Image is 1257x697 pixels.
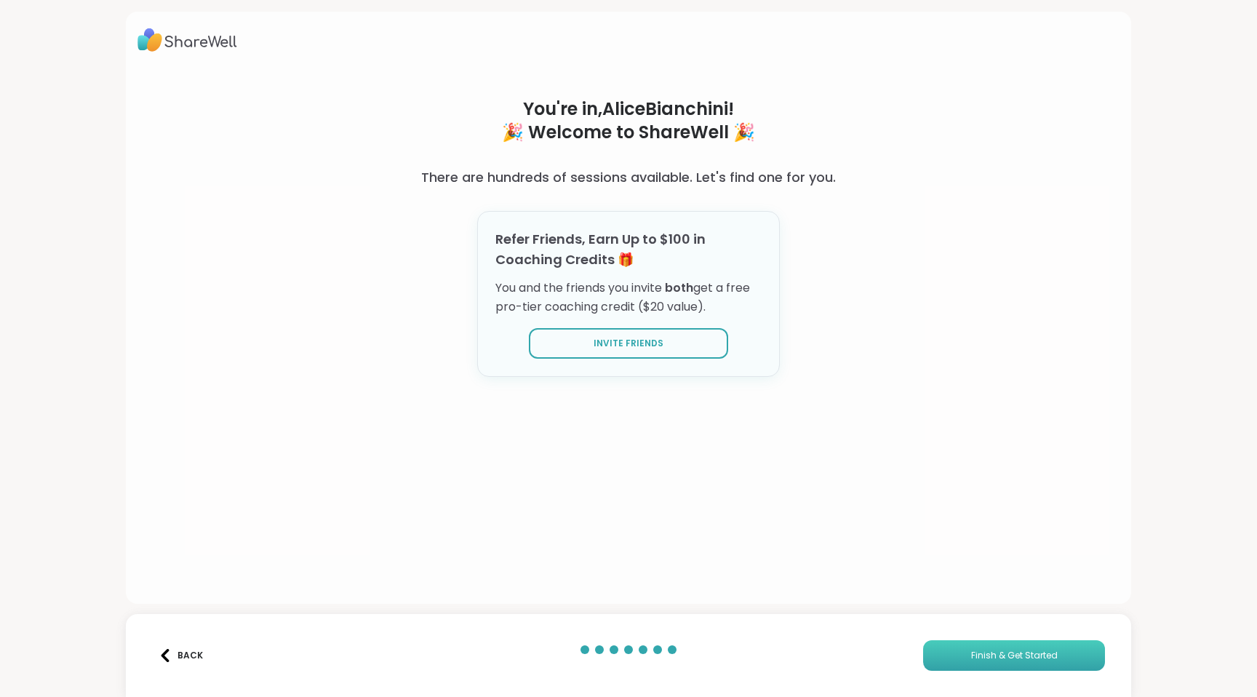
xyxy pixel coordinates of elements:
h1: You're in, AliceBianchini ! 🎉 Welcome to ShareWell 🎉 [376,97,880,144]
h3: There are hundreds of sessions available. Let's find one for you. [421,167,836,188]
button: Invite Friends [529,328,728,359]
p: You and the friends you invite get a free pro-tier coaching credit ($20 value). [495,279,762,316]
span: Finish & Get Started [971,649,1058,662]
img: ShareWell Logo [137,23,237,57]
span: both [665,279,693,296]
h3: Refer Friends, Earn Up to $100 in Coaching Credits 🎁 [495,229,762,270]
span: Invite Friends [594,337,663,350]
button: Back [152,640,210,671]
button: Finish & Get Started [923,640,1105,671]
div: Back [159,649,203,662]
